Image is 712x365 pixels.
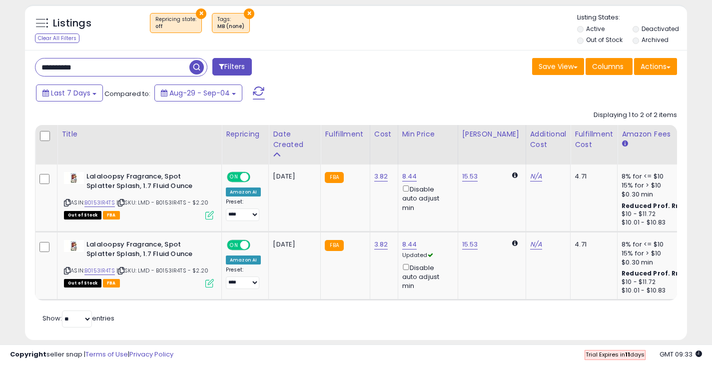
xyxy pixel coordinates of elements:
a: 15.53 [462,239,478,249]
div: Fulfillment [325,129,365,139]
b: 11 [625,350,630,358]
div: Date Created [273,129,316,150]
span: Show: entries [42,313,114,323]
span: ON [228,173,240,181]
button: Filters [212,58,251,75]
div: ASIN: [64,172,214,218]
div: seller snap | | [10,350,173,359]
div: Fulfillment Cost [575,129,613,150]
span: Updated [402,251,433,259]
span: Trial Expires in days [586,350,645,358]
div: Clear All Filters [35,33,79,43]
button: Save View [532,58,584,75]
span: FBA [103,279,120,287]
span: Repricing state : [155,15,196,30]
div: Additional Cost [530,129,567,150]
div: Preset: [226,198,261,221]
b: Lalaloopsy Fragrance, Spot Splatter Splash, 1.7 Fluid Ounce [86,240,208,261]
div: [DATE] [273,240,313,249]
div: 15% for > $10 [622,249,705,258]
span: All listings that are currently out of stock and unavailable for purchase on Amazon [64,211,101,219]
small: Amazon Fees. [622,139,628,148]
strong: Copyright [10,349,46,359]
span: | SKU: LMD - B0153IR4TS - $2.20 [116,266,208,274]
span: Tags : [217,15,244,30]
small: FBA [325,240,343,251]
div: $10.01 - $10.83 [622,218,705,227]
span: Compared to: [104,89,150,98]
button: × [244,8,254,19]
div: Cost [374,129,394,139]
button: × [196,8,206,19]
div: Min Price [402,129,454,139]
i: Calculated using Dynamic Max Price. [512,240,518,246]
label: Deactivated [642,24,679,33]
div: [PERSON_NAME] [462,129,522,139]
button: Actions [634,58,677,75]
div: Amazon AI [226,255,261,264]
span: 2025-09-12 09:33 GMT [660,349,702,359]
small: FBA [325,172,343,183]
a: N/A [530,239,542,249]
button: Last 7 Days [36,84,103,101]
div: off [155,23,196,30]
a: N/A [530,171,542,181]
div: ASIN: [64,240,214,286]
span: OFF [249,173,265,181]
div: Amazon AI [226,187,261,196]
div: Disable auto adjust min [402,262,450,291]
div: [DATE] [273,172,313,181]
div: Preset: [226,266,261,289]
span: All listings that are currently out of stock and unavailable for purchase on Amazon [64,279,101,287]
span: Columns [592,61,624,71]
div: $0.30 min [622,258,705,267]
a: 15.53 [462,171,478,181]
span: ON [228,241,240,249]
a: 8.44 [402,171,417,181]
div: Disable auto adjust min [402,183,450,212]
b: Reduced Prof. Rng. [622,201,687,210]
div: 15% for > $10 [622,181,705,190]
span: OFF [249,241,265,249]
p: Listing States: [577,13,687,22]
label: Out of Stock [586,35,623,44]
h5: Listings [53,16,91,30]
img: 41gZO5ENujL._SL40_.jpg [64,172,84,184]
div: $0.30 min [622,190,705,199]
a: 3.82 [374,239,388,249]
div: Title [61,129,217,139]
div: 4.71 [575,240,610,249]
a: 3.82 [374,171,388,181]
div: MB (none) [217,23,244,30]
button: Aug-29 - Sep-04 [154,84,242,101]
div: $10.01 - $10.83 [622,286,705,295]
b: Lalaloopsy Fragrance, Spot Splatter Splash, 1.7 Fluid Ounce [86,172,208,193]
img: 41gZO5ENujL._SL40_.jpg [64,240,84,252]
label: Active [586,24,605,33]
button: Columns [586,58,633,75]
div: Displaying 1 to 2 of 2 items [594,110,677,120]
span: FBA [103,211,120,219]
span: Last 7 Days [51,88,90,98]
a: B0153IR4TS [84,198,115,207]
div: $10 - $11.72 [622,278,705,286]
span: Aug-29 - Sep-04 [169,88,230,98]
i: Calculated using Dynamic Max Price. [512,172,518,178]
b: Reduced Prof. Rng. [622,269,687,277]
div: $10 - $11.72 [622,210,705,218]
a: B0153IR4TS [84,266,115,275]
a: Privacy Policy [129,349,173,359]
a: Terms of Use [85,349,128,359]
span: | SKU: LMD - B0153IR4TS - $2.20 [116,198,208,206]
div: 8% for <= $10 [622,240,705,249]
label: Archived [642,35,669,44]
div: Repricing [226,129,264,139]
div: 8% for <= $10 [622,172,705,181]
a: 8.44 [402,239,417,249]
div: Amazon Fees [622,129,708,139]
div: 4.71 [575,172,610,181]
